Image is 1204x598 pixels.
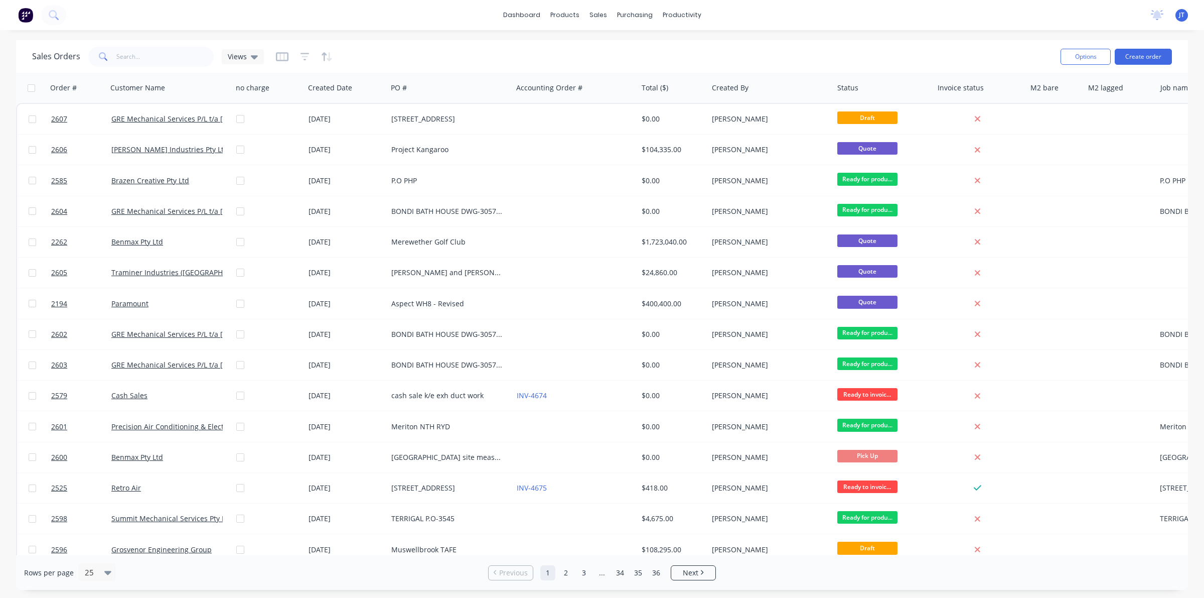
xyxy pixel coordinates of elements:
div: Total ($) [642,83,668,93]
a: Brazen Creative Pty Ltd [111,176,189,185]
div: [PERSON_NAME] [712,452,823,462]
a: Benmax Pty Ltd [111,452,163,462]
div: [GEOGRAPHIC_DATA] site measures [391,452,503,462]
a: 2605 [51,258,111,288]
div: $4,675.00 [642,514,701,524]
h1: Sales Orders [32,52,80,61]
a: Next page [671,568,715,578]
span: 2605 [51,268,67,278]
span: Ready for produ... [837,419,897,431]
div: [STREET_ADDRESS] [391,114,503,124]
a: 2602 [51,319,111,349]
a: dashboard [498,8,545,23]
div: PO # [391,83,407,93]
div: [PERSON_NAME] [712,514,823,524]
div: [PERSON_NAME] [712,422,823,432]
a: INV-4674 [517,391,547,400]
span: Quote [837,265,897,278]
div: productivity [658,8,706,23]
span: 2194 [51,299,67,309]
div: Created Date [308,83,352,93]
span: Ready to invoic... [837,388,897,401]
div: [STREET_ADDRESS] [391,483,503,493]
div: [PERSON_NAME] [712,329,823,339]
a: Cash Sales [111,391,147,400]
span: 2585 [51,176,67,186]
span: 2262 [51,237,67,247]
div: [PERSON_NAME] and [PERSON_NAME] [391,268,503,278]
div: $1,723,040.00 [642,237,701,247]
a: 2598 [51,504,111,534]
div: Aspect WH8 - Revised [391,299,503,309]
a: GRE Mechanical Services P/L t/a [PERSON_NAME] & [PERSON_NAME] [111,329,342,339]
span: Ready for produ... [837,511,897,524]
div: [PERSON_NAME] [712,237,823,247]
span: 2598 [51,514,67,524]
span: 2596 [51,545,67,555]
div: Customer Name [110,83,165,93]
div: [DATE] [309,114,383,124]
div: $0.00 [642,360,701,370]
a: GRE Mechanical Services P/L t/a [PERSON_NAME] & [PERSON_NAME] [111,360,342,370]
div: [PERSON_NAME] [712,114,823,124]
span: Ready to invoic... [837,481,897,493]
span: Pick Up [837,450,897,462]
a: Retro Air [111,483,141,493]
span: Quote [837,234,897,247]
span: Ready for produ... [837,327,897,339]
div: [DATE] [309,483,383,493]
a: INV-4675 [517,483,547,493]
a: 2606 [51,135,111,165]
input: Search... [116,47,214,67]
div: $0.00 [642,329,701,339]
span: 2603 [51,360,67,370]
a: Page 2 [558,565,573,580]
div: $0.00 [642,452,701,462]
div: [DATE] [309,206,383,216]
a: GRE Mechanical Services P/L t/a [PERSON_NAME] & [PERSON_NAME] [111,114,342,124]
div: [DATE] [309,545,383,555]
div: [DATE] [309,299,383,309]
span: 2579 [51,391,67,401]
a: [PERSON_NAME] Industries Pty Ltd [111,145,228,154]
div: [DATE] [309,391,383,401]
span: 2602 [51,329,67,339]
div: BONDI BATH HOUSE DWG-30578-M100- REV D RUN B-RUN C [391,329,503,339]
div: [PERSON_NAME] [712,391,823,401]
span: Quote [837,296,897,308]
a: 2262 [51,227,111,257]
div: [PERSON_NAME] [712,145,823,155]
div: Order # [50,83,77,93]
a: 2596 [51,535,111,565]
img: Factory [18,8,33,23]
span: Rows per page [24,568,74,578]
a: GRE Mechanical Services P/L t/a [PERSON_NAME] & [PERSON_NAME] [111,206,342,216]
div: $418.00 [642,483,701,493]
div: [DATE] [309,176,383,186]
a: Benmax Pty Ltd [111,237,163,247]
a: 2579 [51,381,111,411]
div: [DATE] [309,360,383,370]
a: Page 35 [631,565,646,580]
div: products [545,8,584,23]
a: Page 36 [649,565,664,580]
div: $108,295.00 [642,545,701,555]
a: Paramount [111,299,148,308]
div: [PERSON_NAME] [712,545,823,555]
a: 2604 [51,196,111,226]
span: Quote [837,142,897,155]
span: Ready for produ... [837,173,897,185]
span: 2600 [51,452,67,462]
a: 2585 [51,166,111,196]
div: [PERSON_NAME] [712,268,823,278]
div: Muswellbrook TAFE [391,545,503,555]
button: Options [1061,49,1111,65]
div: [DATE] [309,329,383,339]
div: $0.00 [642,176,701,186]
div: P.O PHP [391,176,503,186]
div: [DATE] [309,422,383,432]
a: 2194 [51,289,111,319]
div: $0.00 [642,422,701,432]
div: [PERSON_NAME] [712,360,823,370]
div: [DATE] [309,237,383,247]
